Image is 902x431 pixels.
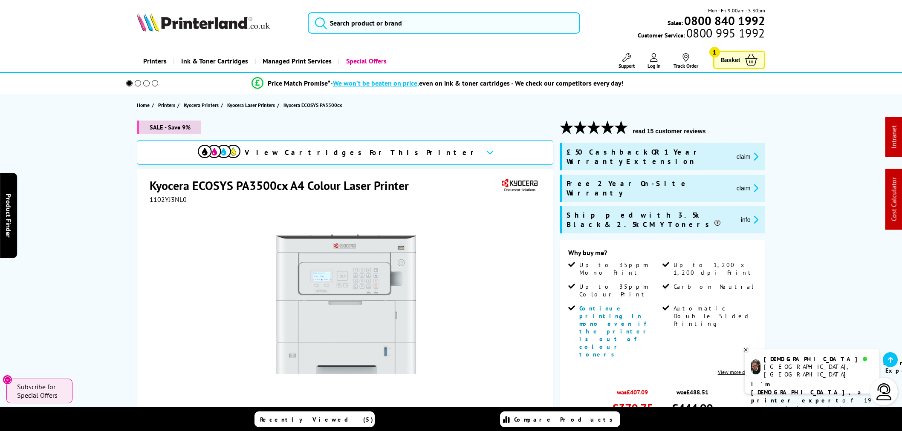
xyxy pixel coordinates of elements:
button: promo-description [734,183,761,193]
a: Kyocera Laser Printers [227,101,277,109]
img: Printerland Logo [137,13,270,32]
span: Free 2 Year On-Site Warranty [567,179,730,198]
img: Kyocera ECOSYS PA3500cx [263,221,430,388]
a: Ink & Toner Cartridges [173,50,254,72]
a: Intranet [890,126,898,149]
a: Compare Products [500,411,620,427]
b: 0800 840 1992 [684,13,765,29]
span: Up to 1,200 x 1,200 dpi Print [674,261,755,276]
span: Product Finder [4,194,13,238]
a: Support [619,53,635,69]
img: user-headset-light.svg [876,383,893,400]
span: was [672,384,713,396]
span: Kyocera Laser Printers [227,101,275,109]
button: Close [3,375,12,385]
span: Up to 35ppm Mono Print [579,261,660,276]
a: Managed Print Services [254,50,338,72]
a: Printers [137,50,173,72]
button: promo-description [734,152,761,161]
a: 0800 840 1992 [683,17,765,25]
span: Automatic Double Sided Printing [674,305,755,328]
span: £50 Cashback OR 1 Year Warranty Extension [567,147,730,166]
a: Kyocera ECOSYS PA3500cx [283,101,344,109]
span: Sales: [668,19,683,27]
span: Customer Service: [638,29,765,39]
p: of 19 years! I can help you choose the right product [751,380,873,429]
a: Special Offers [338,50,393,72]
a: Printers [158,101,177,109]
li: modal_Promise [114,76,761,91]
span: £370.75 [612,400,653,416]
span: Price Match Promise* [268,79,330,87]
a: View more details [718,369,757,375]
div: [DEMOGRAPHIC_DATA] [764,355,873,363]
span: Carbon Neutral [674,283,755,290]
strike: £407.09 [627,388,648,396]
img: View Cartridges [198,145,240,158]
a: Basket 1 [713,51,765,69]
button: promo-description [738,215,761,224]
a: Kyocera Printers [184,101,221,109]
span: Home [137,101,150,109]
span: View Cartridges For This Printer [245,148,479,157]
span: Compare Products [514,416,617,423]
span: Basket [721,54,740,66]
span: Support [619,63,635,69]
span: Ink & Toner Cartridges [181,50,248,72]
img: chris-livechat.png [751,359,760,374]
strike: £488.51 [686,388,708,396]
span: Shipped with 3.5k Black & 2.5k CMY Toners [567,210,734,229]
span: 0800 995 1992 [685,29,765,37]
span: We won’t be beaten on price, [333,79,419,87]
img: Kyocera [500,178,539,193]
b: I'm [DEMOGRAPHIC_DATA], a printer expert [751,380,864,404]
span: Log In [648,63,661,69]
h1: Kyocera ECOSYS PA3500cx A4 Colour Laser Printer [150,178,417,193]
span: Kyocera ECOSYS PA3500cx [283,101,342,109]
a: Recently Viewed (5) [254,411,375,427]
button: read 15 customer reviews [630,127,708,135]
span: 1102YJ3NL0 [150,195,187,204]
input: Search product or brand [308,12,580,34]
span: Subscribe for Special Offers [17,382,64,399]
div: Why buy me? [568,248,756,261]
a: Log In [648,53,661,69]
a: Printerland Logo [137,13,297,33]
span: Continue printing in mono even if the printer is out of colour toners [579,305,651,358]
span: was [612,384,653,396]
span: Printers [158,101,175,109]
div: [GEOGRAPHIC_DATA], [GEOGRAPHIC_DATA] [764,363,873,378]
a: Home [137,101,152,109]
span: Kyocera Printers [184,101,219,109]
span: Recently Viewed (5) [260,416,373,423]
span: Mon - Fri 9:00am - 5:30pm [708,6,765,14]
span: £444.90 [672,400,713,416]
div: - even on ink & toner cartridges - We check our competitors every day! [330,79,624,87]
a: Track Order [674,53,698,69]
span: Up to 35ppm Colour Print [579,283,660,298]
a: Cost Calculator [890,178,898,221]
span: 1 [709,47,720,57]
span: SALE - Save 9% [137,121,201,134]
